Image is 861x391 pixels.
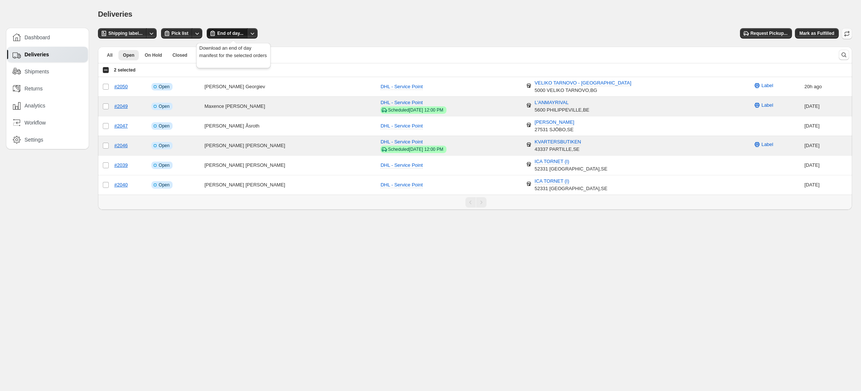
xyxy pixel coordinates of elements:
[799,30,834,36] span: Mark as Fulfilled
[202,175,378,195] td: [PERSON_NAME] [PERSON_NAME]
[171,30,188,36] span: Pick list
[805,143,820,148] time: Friday, October 10, 2025 at 8:13:58 AM
[388,146,443,152] div: Scheduled [DATE] 12:00 PM
[24,136,43,143] span: Settings
[530,175,574,187] button: ICA TORNET (I)
[380,182,423,188] span: DHL - Service Point
[380,123,423,129] span: DHL - Service Point
[535,178,608,192] div: 52331 [GEOGRAPHIC_DATA] , SE
[247,28,258,39] button: Other actions
[535,119,574,133] div: 27531 SJÖBO , SE
[839,50,849,60] button: Search and filter results
[108,30,143,36] span: Shipping label...
[202,77,378,97] td: [PERSON_NAME] Georgiev
[530,116,579,128] button: [PERSON_NAME]
[114,67,135,73] span: 2 selected
[114,84,128,89] a: #2050
[159,143,170,149] span: Open
[107,52,112,58] span: All
[123,52,134,58] span: Open
[805,84,813,89] time: Sunday, October 12, 2025 at 4:41:18 PM
[535,99,589,114] div: 5600 PHILIPPEVILLE , BE
[762,82,773,89] span: Label
[376,97,427,109] button: DHL - Service Point
[380,100,423,105] span: DHL - Service Point
[388,107,443,113] div: Scheduled [DATE] 12:00 PM
[192,28,202,39] button: Other actions
[159,162,170,168] span: Open
[207,28,248,39] button: End of day...
[24,51,49,58] span: Deliveries
[159,103,170,109] span: Open
[535,80,632,86] span: VELIKO TARNOVO - [GEOGRAPHIC_DATA]
[535,159,569,165] span: ICA TORNET (I)
[535,100,569,106] span: L'ANMAYRIVAL
[24,102,45,109] span: Analytics
[376,136,427,148] button: DHL - Service Point
[24,119,46,126] span: Workflow
[749,139,778,150] button: Label
[159,123,170,129] span: Open
[380,84,423,89] span: DHL - Service Point
[535,79,632,94] div: 5000 VELIKO TARNOVO , BG
[159,84,170,90] span: Open
[535,139,581,145] span: KVARTERSBUTIKEN
[98,28,147,39] button: Shipping label...
[530,156,574,168] button: ICA TORNET (I)
[114,182,128,188] a: #2040
[376,159,427,171] button: DHL - Service Point
[805,182,820,188] time: Tuesday, October 7, 2025 at 7:02:27 PM
[749,99,778,111] button: Label
[805,123,820,129] time: Friday, October 10, 2025 at 2:03:01 PM
[24,68,49,75] span: Shipments
[98,10,132,18] span: Deliveries
[114,143,128,148] a: #2046
[762,102,773,109] span: Label
[530,136,586,148] button: KVARTERSBUTIKEN
[202,156,378,175] td: [PERSON_NAME] [PERSON_NAME]
[159,182,170,188] span: Open
[98,195,852,210] nav: Pagination
[376,120,427,132] button: DHL - Service Point
[530,77,636,89] button: VELIKO TARNOVO - [GEOGRAPHIC_DATA]
[145,52,162,58] span: On Hold
[380,162,423,168] span: DHL - Service Point
[795,28,839,39] button: Mark as Fulfilled
[114,123,128,129] a: #2047
[380,139,423,145] span: DHL - Service Point
[173,52,187,58] span: Closed
[202,136,378,156] td: [PERSON_NAME] [PERSON_NAME]
[217,30,243,36] span: End of day...
[24,85,43,92] span: Returns
[535,178,569,185] span: ICA TORNET (I)
[805,162,820,168] time: Tuesday, October 7, 2025 at 6:52:34 PM
[535,119,574,126] span: [PERSON_NAME]
[535,158,608,173] div: 52331 [GEOGRAPHIC_DATA] , SE
[530,97,573,109] button: L'ANMAYRIVAL
[802,77,852,97] td: ago
[24,34,50,41] span: Dashboard
[114,162,128,168] a: #2039
[376,179,427,191] button: DHL - Service Point
[202,97,378,116] td: Maxence [PERSON_NAME]
[749,80,778,92] button: Label
[535,138,581,153] div: 43337 PARTILLE , SE
[202,116,378,136] td: [PERSON_NAME] Åsroth
[376,81,427,93] button: DHL - Service Point
[750,30,788,36] span: Request Pickup...
[762,141,773,148] span: Label
[805,103,820,109] time: Saturday, October 11, 2025 at 7:17:46 PM
[146,28,157,39] button: Other actions
[740,28,792,39] button: Request Pickup...
[114,103,128,109] a: #2049
[161,28,193,39] button: Pick list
